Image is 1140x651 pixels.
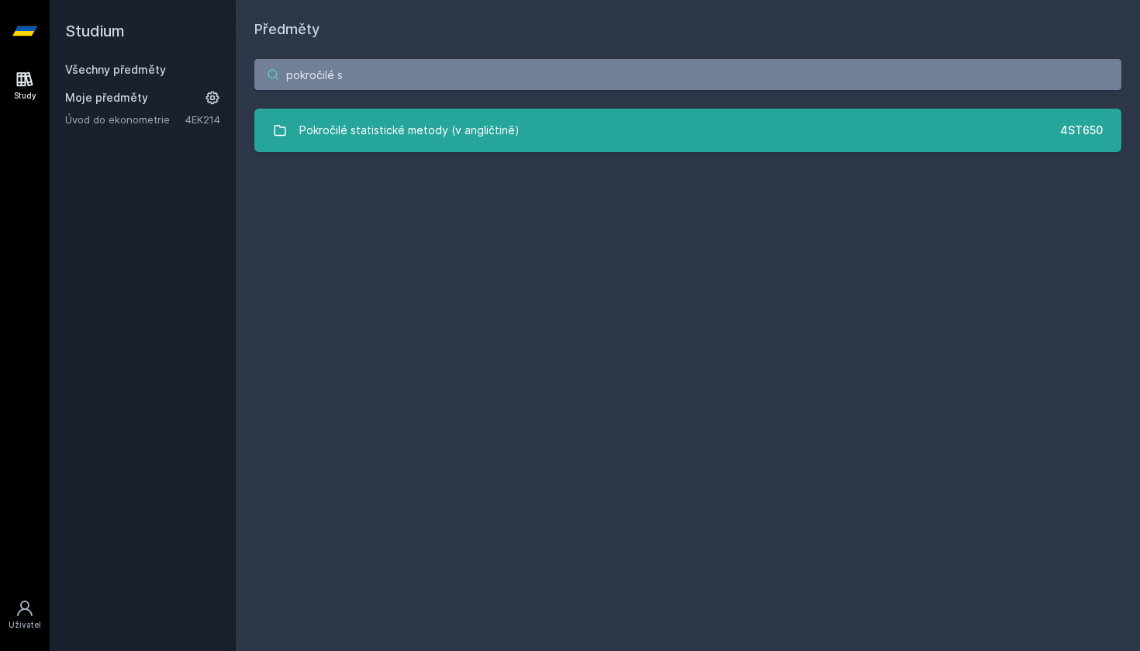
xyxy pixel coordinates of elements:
a: Úvod do ekonometrie [65,112,185,127]
div: Pokročilé statistické metody (v angličtině) [299,115,520,146]
div: Study [14,90,36,102]
div: Uživatel [9,619,41,631]
a: Uživatel [3,591,47,639]
span: Moje předměty [65,90,148,106]
input: Název nebo ident předmětu… [254,59,1121,90]
a: Study [3,62,47,109]
a: 4EK214 [185,113,220,126]
a: Všechny předměty [65,63,166,76]
div: 4ST650 [1060,123,1103,138]
a: Pokročilé statistické metody (v angličtině) 4ST650 [254,109,1121,152]
h1: Předměty [254,19,1121,40]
